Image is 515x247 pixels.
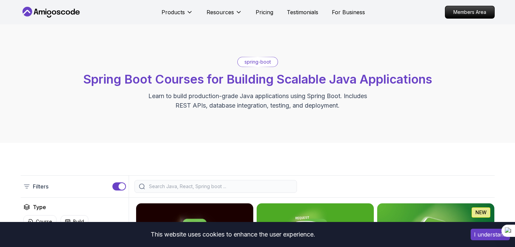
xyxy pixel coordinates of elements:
p: Members Area [445,6,494,18]
button: Products [162,8,193,22]
button: Build [61,215,88,228]
p: Filters [33,182,48,190]
button: Resources [207,8,242,22]
a: Testimonials [287,8,318,16]
button: Accept cookies [471,229,510,240]
a: For Business [332,8,365,16]
span: Spring Boot Courses for Building Scalable Java Applications [83,72,432,87]
h2: Type [33,203,46,211]
p: Build [73,218,84,225]
a: Pricing [256,8,273,16]
p: Products [162,8,185,16]
p: Resources [207,8,234,16]
p: Course [36,218,52,225]
p: NEW [475,209,487,216]
p: spring-boot [244,59,271,65]
div: This website uses cookies to enhance the user experience. [5,227,460,242]
a: Members Area [445,6,495,19]
p: Learn to build production-grade Java applications using Spring Boot. Includes REST APIs, database... [144,91,371,110]
input: Search Java, React, Spring boot ... [148,183,293,190]
button: Course [23,215,57,228]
